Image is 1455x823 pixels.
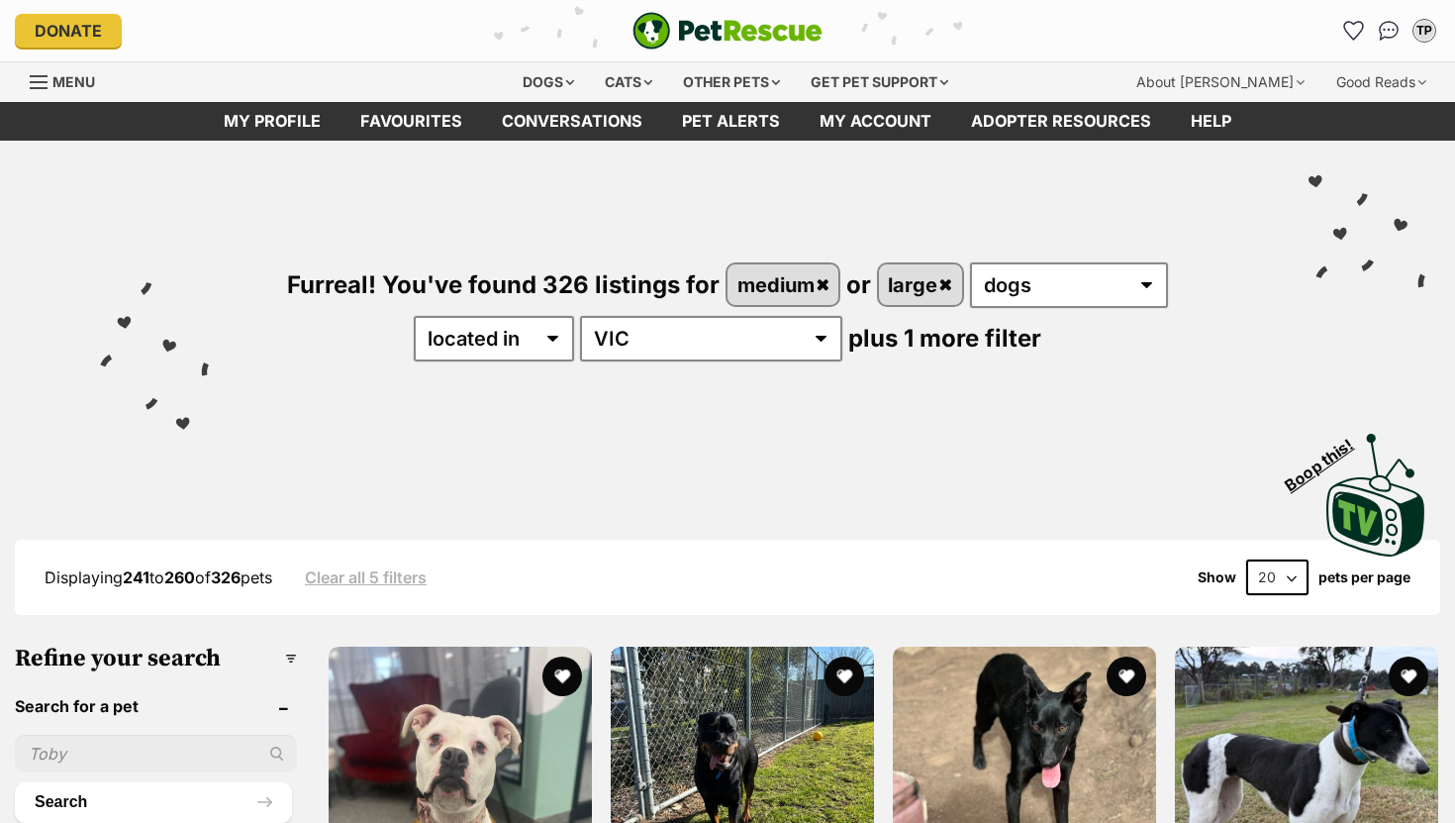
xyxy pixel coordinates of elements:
ul: Account quick links [1337,15,1440,47]
button: Search [15,782,292,822]
a: Favourites [1337,15,1369,47]
h3: Refine your search [15,645,297,672]
span: Show [1198,569,1236,585]
a: Boop this! [1326,416,1425,561]
a: PetRescue [632,12,823,50]
label: pets per page [1318,569,1410,585]
span: Displaying to of pets [45,567,272,587]
header: Search for a pet [15,697,297,715]
button: favourite [1389,657,1428,696]
img: logo-e224e6f780fb5917bec1dbf3a21bbac754714ae5b6737aabdf751b685950b380.svg [632,12,823,50]
span: Furreal! You've found 326 listings for [287,270,720,299]
span: plus 1 more filter [848,324,1041,353]
button: My account [1408,15,1440,47]
input: Toby [15,735,297,772]
a: Menu [30,62,109,98]
span: Boop this! [1282,423,1373,494]
button: favourite [824,657,864,696]
button: favourite [1107,657,1146,696]
div: Good Reads [1322,62,1440,102]
a: Clear all 5 filters [305,568,427,586]
a: Conversations [1373,15,1405,47]
div: Dogs [509,62,588,102]
div: Other pets [669,62,794,102]
strong: 326 [211,567,241,587]
a: Adopter resources [951,102,1171,141]
a: large [879,264,962,305]
div: About [PERSON_NAME] [1122,62,1318,102]
a: My account [800,102,951,141]
a: Pet alerts [662,102,800,141]
span: or [846,270,871,299]
a: My profile [204,102,340,141]
a: Donate [15,14,122,48]
img: PetRescue TV logo [1326,434,1425,557]
a: medium [727,264,838,305]
a: Favourites [340,102,482,141]
div: Get pet support [797,62,962,102]
strong: 260 [164,567,195,587]
a: Help [1171,102,1251,141]
a: conversations [482,102,662,141]
img: chat-41dd97257d64d25036548639549fe6c8038ab92f7586957e7f3b1b290dea8141.svg [1379,21,1400,41]
button: favourite [542,657,582,696]
strong: 241 [123,567,149,587]
span: Menu [52,73,95,90]
div: Cats [591,62,666,102]
div: TP [1414,21,1434,41]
